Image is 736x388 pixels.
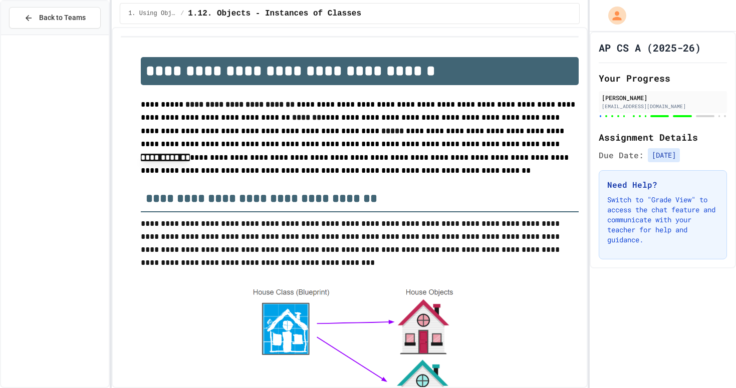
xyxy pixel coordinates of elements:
[602,103,724,110] div: [EMAIL_ADDRESS][DOMAIN_NAME]
[648,148,680,162] span: [DATE]
[598,4,629,27] div: My Account
[599,130,727,144] h2: Assignment Details
[188,8,361,20] span: 1.12. Objects - Instances of Classes
[599,71,727,85] h2: Your Progress
[599,41,701,55] h1: AP CS A (2025-26)
[607,179,718,191] h3: Need Help?
[599,149,644,161] span: Due Date:
[180,10,184,18] span: /
[694,348,726,378] iframe: chat widget
[607,195,718,245] p: Switch to "Grade View" to access the chat feature and communicate with your teacher for help and ...
[653,304,726,347] iframe: chat widget
[602,93,724,102] div: [PERSON_NAME]
[9,7,101,29] button: Back to Teams
[39,13,86,23] span: Back to Teams
[128,10,176,18] span: 1. Using Objects and Methods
